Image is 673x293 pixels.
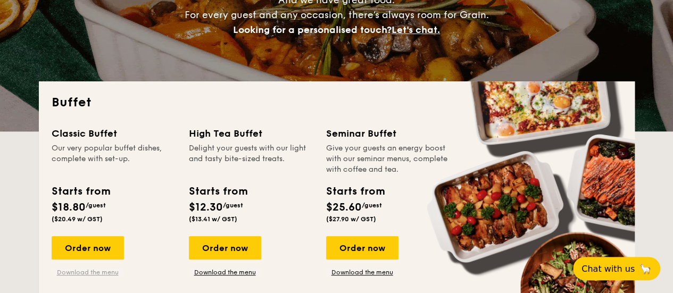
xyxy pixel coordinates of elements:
span: 🦙 [639,263,652,275]
span: $18.80 [52,201,86,214]
button: Chat with us🦙 [573,257,660,280]
div: Order now [326,236,398,259]
span: Looking for a personalised touch? [233,24,392,36]
span: ($27.90 w/ GST) [326,215,376,223]
div: Starts from [326,183,384,199]
div: Seminar Buffet [326,126,451,141]
a: Download the menu [189,268,261,277]
span: ($13.41 w/ GST) [189,215,237,223]
span: /guest [362,202,382,209]
div: Give your guests an energy boost with our seminar menus, complete with coffee and tea. [326,143,451,175]
div: Starts from [52,183,110,199]
a: Download the menu [52,268,124,277]
span: $12.30 [189,201,223,214]
div: Order now [52,236,124,259]
span: $25.60 [326,201,362,214]
div: Starts from [189,183,247,199]
h2: Buffet [52,94,622,111]
div: High Tea Buffet [189,126,313,141]
span: ($20.49 w/ GST) [52,215,103,223]
div: Classic Buffet [52,126,176,141]
div: Our very popular buffet dishes, complete with set-up. [52,143,176,175]
div: Delight your guests with our light and tasty bite-sized treats. [189,143,313,175]
span: Let's chat. [392,24,440,36]
span: /guest [223,202,243,209]
a: Download the menu [326,268,398,277]
span: /guest [86,202,106,209]
div: Order now [189,236,261,259]
span: Chat with us [581,264,635,274]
